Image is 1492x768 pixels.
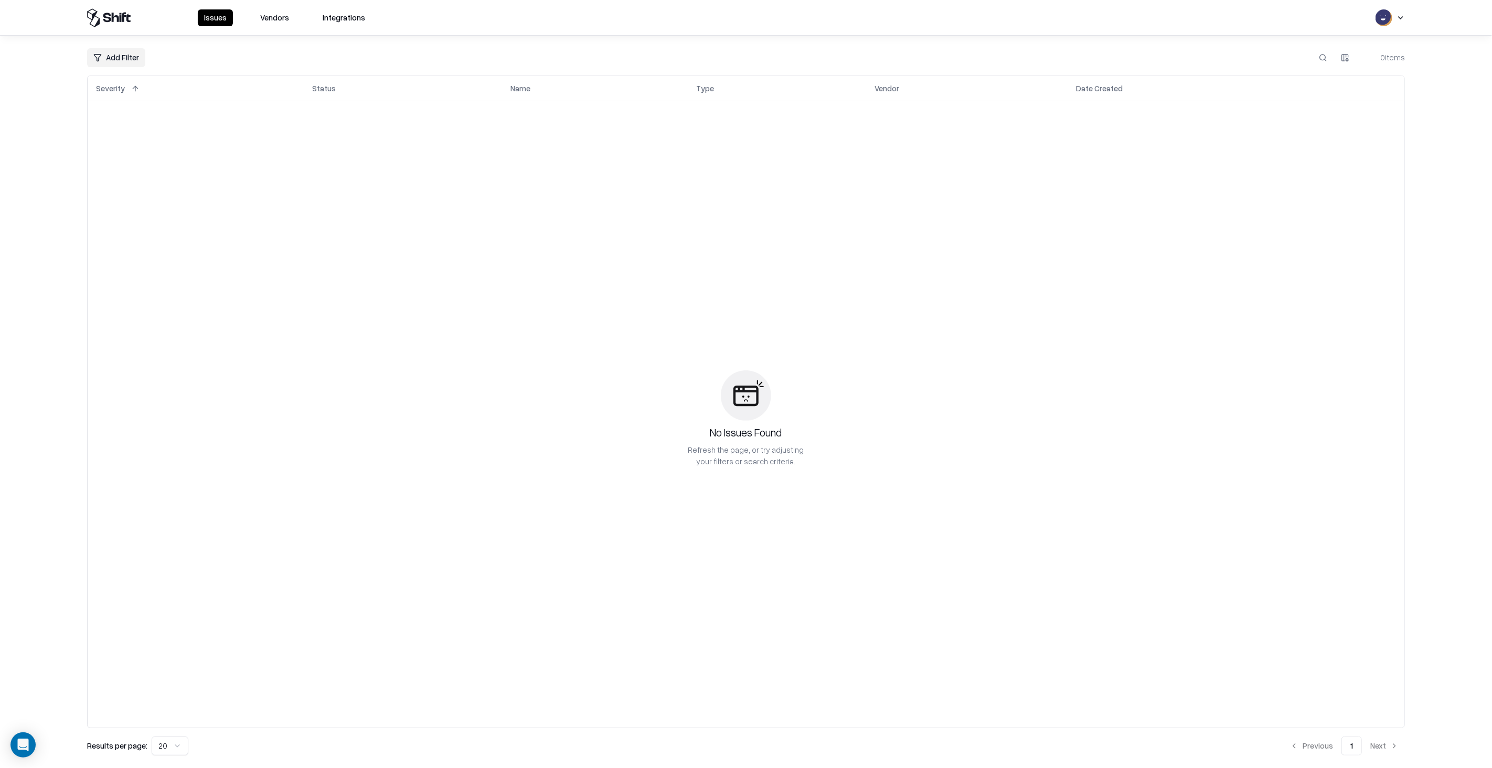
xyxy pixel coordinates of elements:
[1363,52,1405,63] div: 0 items
[510,83,530,94] div: Name
[1077,83,1123,94] div: Date Created
[1341,737,1362,755] button: 1
[696,83,714,94] div: Type
[875,83,899,94] div: Vendor
[313,83,336,94] div: Status
[198,9,233,26] button: Issues
[316,9,371,26] button: Integrations
[96,83,125,94] div: Severity
[10,732,36,758] div: Open Intercom Messenger
[87,740,147,751] p: Results per page:
[710,425,782,440] div: No Issues Found
[687,444,805,466] div: Refresh the page, or try adjusting your filters or search criteria.
[87,48,145,67] button: Add Filter
[254,9,295,26] button: Vendors
[1284,737,1405,755] nav: pagination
